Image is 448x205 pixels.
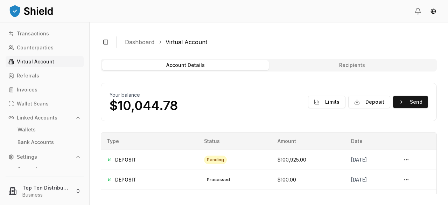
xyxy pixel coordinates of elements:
[101,133,198,150] th: Type
[6,70,84,81] a: Referrals
[15,124,76,135] a: Wallets
[102,60,269,70] button: Account Details
[198,133,272,150] th: Status
[17,73,39,78] p: Referrals
[345,133,395,150] th: Date
[166,38,207,46] a: Virtual Account
[3,180,86,202] button: Top Ten DistributorBusiness
[8,4,54,18] img: ShieldPay Logo
[17,31,49,36] p: Transactions
[204,156,227,164] div: pending
[351,156,390,163] div: [DATE]
[6,84,84,95] a: Invoices
[6,151,84,163] button: Settings
[6,98,84,109] a: Wallet Scans
[393,96,428,108] button: Send
[110,98,178,112] p: $10,044.78
[110,91,178,98] h2: Your balance
[17,45,54,50] p: Counterparties
[17,115,57,120] p: Linked Accounts
[17,101,49,106] p: Wallet Scans
[204,176,233,184] div: processed
[278,177,296,183] span: $100.00
[17,59,54,64] p: Virtual Account
[351,176,390,183] div: [DATE]
[15,137,76,148] a: Bank Accounts
[17,140,54,145] p: Bank Accounts
[278,157,306,163] span: $100,925.00
[125,38,154,46] a: Dashboard
[272,133,345,150] th: Amount
[115,176,136,183] span: DEPOSIT
[6,42,84,53] a: Counterparties
[17,166,37,171] p: Account
[6,112,84,123] button: Linked Accounts
[15,163,76,175] a: Account
[22,191,70,198] p: Business
[6,28,84,39] a: Transactions
[348,96,390,108] button: Deposit
[115,156,136,163] span: DEPOSIT
[125,38,431,46] nav: breadcrumb
[308,96,345,108] button: Limits
[17,127,36,132] p: Wallets
[6,56,84,67] a: Virtual Account
[17,155,37,159] p: Settings
[17,87,37,92] p: Invoices
[22,184,70,191] p: Top Ten Distributor
[269,60,435,70] button: Recipients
